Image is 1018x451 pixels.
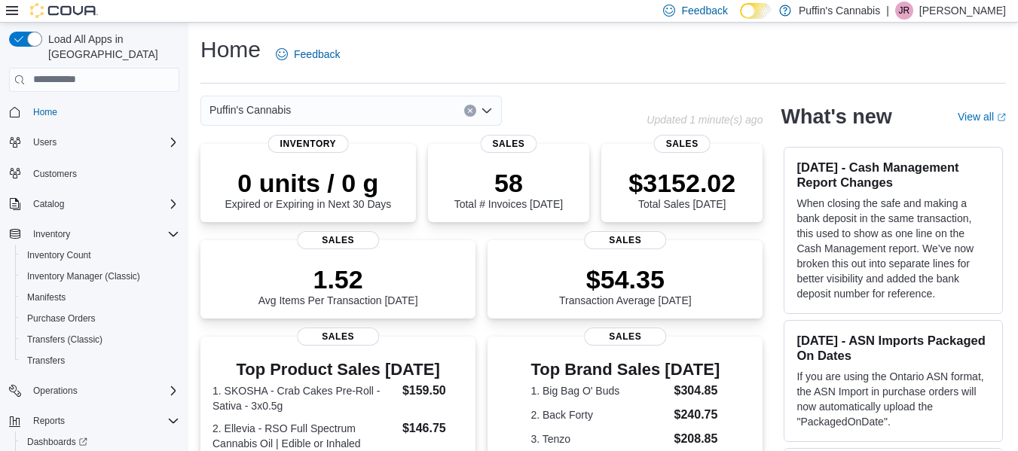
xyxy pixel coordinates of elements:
span: Sales [584,231,667,249]
span: Load All Apps in [GEOGRAPHIC_DATA] [42,32,179,62]
button: Manifests [15,287,185,308]
dd: $240.75 [674,406,720,424]
img: Cova [30,3,98,18]
p: [PERSON_NAME] [919,2,1006,20]
div: Avg Items Per Transaction [DATE] [258,264,418,306]
dt: 2. Back Forty [530,407,668,422]
span: Inventory [268,135,349,153]
span: Operations [27,382,179,400]
span: Inventory [27,225,179,243]
dd: $304.85 [674,382,720,400]
div: Total # Invoices [DATE] [454,168,563,210]
a: View allExternal link [958,111,1006,123]
button: Users [3,132,185,153]
span: Transfers (Classic) [27,334,102,346]
span: Inventory Manager (Classic) [21,267,179,285]
span: Dashboards [21,433,179,451]
p: $54.35 [559,264,692,294]
button: Clear input [464,105,476,117]
span: Manifests [27,291,66,303]
div: Expired or Expiring in Next 30 Days [225,168,391,210]
span: Sales [584,328,667,346]
span: Feedback [681,3,727,18]
span: Customers [33,168,77,180]
dt: 3. Tenzo [530,431,668,446]
p: $3152.02 [628,168,735,198]
dd: $159.50 [402,382,463,400]
dd: $208.85 [674,430,720,448]
a: Purchase Orders [21,309,102,328]
span: Users [27,133,179,151]
span: Inventory [33,228,70,240]
svg: External link [997,113,1006,122]
p: 0 units / 0 g [225,168,391,198]
span: Puffin's Cannabis [209,101,291,119]
span: Catalog [33,198,64,210]
span: Inventory Count [21,246,179,264]
span: Purchase Orders [27,312,96,325]
p: | [886,2,889,20]
a: Feedback [270,39,346,69]
button: Inventory [27,225,76,243]
dt: 1. SKOSHA - Crab Cakes Pre-Roll - Sativa - 3x0.5g [212,383,396,413]
button: Reports [3,410,185,431]
span: Reports [33,415,65,427]
button: Operations [27,382,84,400]
button: Transfers (Classic) [15,329,185,350]
span: Sales [297,231,380,249]
button: Inventory Count [15,245,185,266]
a: Manifests [21,288,72,306]
span: Sales [480,135,537,153]
button: Catalog [27,195,70,213]
a: Transfers (Classic) [21,331,109,349]
span: Sales [654,135,711,153]
a: Transfers [21,352,71,370]
span: Customers [27,163,179,182]
h3: [DATE] - Cash Management Report Changes [796,160,990,190]
button: Home [3,101,185,123]
button: Reports [27,412,71,430]
input: Dark Mode [740,3,772,19]
span: Catalog [27,195,179,213]
a: Home [27,103,63,121]
span: Users [33,136,57,148]
span: Inventory Manager (Classic) [27,270,140,282]
span: Operations [33,385,78,397]
span: Reports [27,412,179,430]
button: Purchase Orders [15,308,185,329]
h1: Home [200,35,261,65]
span: Dark Mode [740,19,741,20]
p: 58 [454,168,563,198]
div: Total Sales [DATE] [628,168,735,210]
span: Dashboards [27,436,87,448]
button: Operations [3,380,185,401]
button: Catalog [3,194,185,215]
p: Puffin's Cannabis [799,2,880,20]
span: Transfers [27,355,65,367]
div: Transaction Average [DATE] [559,264,692,306]
button: Customers [3,162,185,184]
button: Users [27,133,63,151]
dt: 1. Big Bag O' Buds [530,383,668,398]
button: Open list of options [481,105,493,117]
span: Transfers (Classic) [21,331,179,349]
span: Manifests [21,288,179,306]
a: Dashboards [21,433,93,451]
a: Inventory Count [21,246,97,264]
span: Home [27,102,179,121]
div: Jordan Russell [895,2,913,20]
h3: Top Product Sales [DATE] [212,361,463,379]
span: Feedback [294,47,340,62]
span: Sales [297,328,380,346]
h3: Top Brand Sales [DATE] [530,361,720,379]
p: When closing the safe and making a bank deposit in the same transaction, this used to show as one... [796,196,990,301]
h3: [DATE] - ASN Imports Packaged On Dates [796,333,990,363]
a: Customers [27,165,83,183]
span: Transfers [21,352,179,370]
a: Inventory Manager (Classic) [21,267,146,285]
span: Home [33,106,57,118]
h2: What's new [781,105,891,129]
p: If you are using the Ontario ASN format, the ASN Import in purchase orders will now automatically... [796,369,990,429]
p: Updated 1 minute(s) ago [647,114,763,126]
p: 1.52 [258,264,418,294]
